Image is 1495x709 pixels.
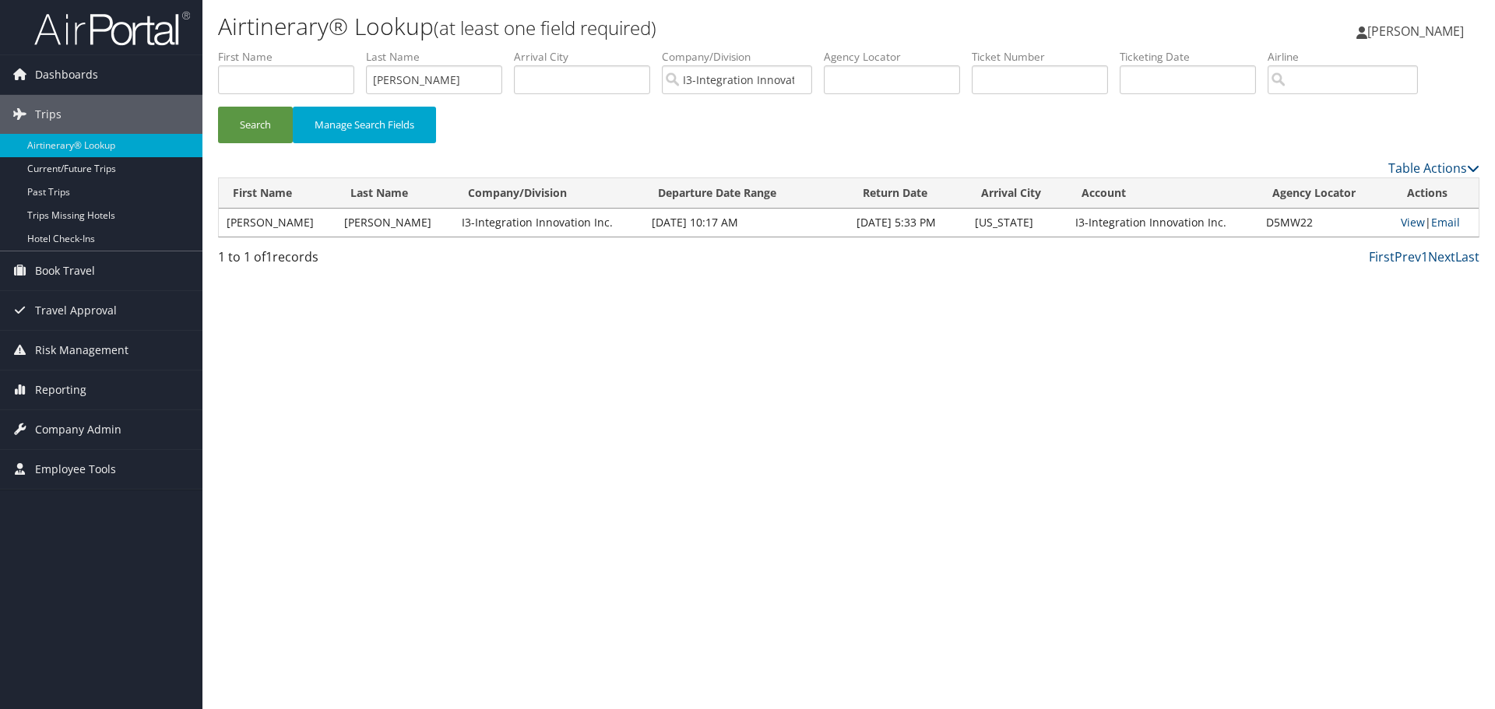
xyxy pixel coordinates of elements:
[1431,215,1460,230] a: Email
[454,178,645,209] th: Company/Division
[35,291,117,330] span: Travel Approval
[662,49,824,65] label: Company/Division
[1068,209,1258,237] td: I3-Integration Innovation Inc.
[35,55,98,94] span: Dashboards
[1356,8,1479,54] a: [PERSON_NAME]
[1268,49,1430,65] label: Airline
[366,49,514,65] label: Last Name
[1395,248,1421,265] a: Prev
[1258,209,1394,237] td: D5MW22
[266,248,273,265] span: 1
[35,410,121,449] span: Company Admin
[336,209,454,237] td: [PERSON_NAME]
[219,178,336,209] th: First Name: activate to sort column ascending
[1393,178,1479,209] th: Actions
[824,49,972,65] label: Agency Locator
[1369,248,1395,265] a: First
[293,107,436,143] button: Manage Search Fields
[1428,248,1455,265] a: Next
[434,15,656,40] small: (at least one field required)
[644,178,849,209] th: Departure Date Range: activate to sort column ascending
[336,178,454,209] th: Last Name: activate to sort column ascending
[35,331,128,370] span: Risk Management
[1393,209,1479,237] td: |
[1421,248,1428,265] a: 1
[218,49,366,65] label: First Name
[218,10,1059,43] h1: Airtinerary® Lookup
[34,10,190,47] img: airportal-logo.png
[972,49,1120,65] label: Ticket Number
[219,209,336,237] td: [PERSON_NAME]
[1388,160,1479,177] a: Table Actions
[1367,23,1464,40] span: [PERSON_NAME]
[967,209,1068,237] td: [US_STATE]
[1455,248,1479,265] a: Last
[849,209,967,237] td: [DATE] 5:33 PM
[1258,178,1394,209] th: Agency Locator: activate to sort column ascending
[454,209,645,237] td: I3-Integration Innovation Inc.
[35,450,116,489] span: Employee Tools
[35,370,86,409] span: Reporting
[35,251,95,290] span: Book Travel
[1120,49,1268,65] label: Ticketing Date
[218,247,516,274] div: 1 to 1 of records
[849,178,967,209] th: Return Date: activate to sort column ascending
[1068,178,1258,209] th: Account: activate to sort column ascending
[967,178,1068,209] th: Arrival City: activate to sort column ascending
[1401,215,1425,230] a: View
[514,49,662,65] label: Arrival City
[35,95,62,134] span: Trips
[218,107,293,143] button: Search
[644,209,849,237] td: [DATE] 10:17 AM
